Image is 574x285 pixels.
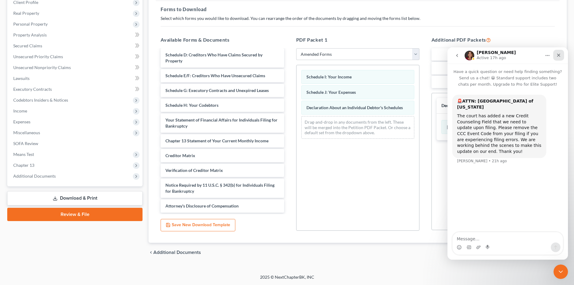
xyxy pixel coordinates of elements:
span: Attorney's Disclosure of Compensation [165,203,239,208]
a: Executory Contracts [8,84,143,95]
span: Schedule G: Executory Contracts and Unexpired Leases [165,88,269,93]
a: Unsecured Priority Claims [8,51,143,62]
a: Review & File [7,208,143,221]
a: Secured Claims [8,40,143,51]
a: SOFA Review [8,138,143,149]
a: chevron_left Additional Documents [149,250,201,255]
a: Download & Print [7,191,143,205]
span: Codebtors Insiders & Notices [13,97,68,103]
span: Real Property [13,11,39,16]
span: Secured Claims [13,43,42,48]
button: Add Creditor Matrix Text File [431,62,555,74]
span: Schedule I: Your Income [306,74,352,79]
span: Additional Documents [153,250,201,255]
a: Property Analysis [8,30,143,40]
h5: Additional PDF Packets [431,36,555,43]
span: Expenses [13,119,30,124]
iframe: Intercom live chat [554,264,568,279]
div: Drag-and-drop in any documents from the left. These will be merged into the Petition PDF Packet. ... [301,116,414,139]
span: Property Analysis [13,32,47,37]
button: Add Additional PDF Packets [431,76,555,88]
span: Schedule D: Creditors Who Have Claims Secured by Property [165,52,262,63]
i: chevron_left [149,250,153,255]
span: Notice Required by 11 U.S.C. § 342(b) for Individuals Filing for Bankruptcy [165,182,274,194]
a: Lawsuits [8,73,143,84]
span: Verification of Creditor Matrix [165,168,223,173]
span: Lawsuits [13,76,30,81]
span: Schedule E/F: Creditors Who Have Unsecured Claims [165,73,265,78]
span: Miscellaneous [13,130,40,135]
h5: Available Forms & Documents [161,36,284,43]
span: Means Test [13,152,34,157]
span: Schedule J: Your Expenses [306,90,356,95]
h5: PDF Packet 1 [296,36,419,43]
span: Unsecured Nonpriority Claims [13,65,71,70]
p: Select which forms you would like to download. You can rearrange the order of the documents by dr... [161,15,555,21]
span: Unsecured Priority Claims [13,54,63,59]
span: Creditor Matrix [165,153,195,158]
span: Income [13,108,27,113]
span: Personal Property [13,21,48,27]
button: Add SSN Form (121) [431,48,555,61]
button: Save New Download Template [161,219,235,232]
span: Schedule H: Your Codebtors [165,103,218,108]
span: Your Statement of Financial Affairs for Individuals Filing for Bankruptcy [165,117,278,128]
span: Additional Documents [13,173,56,179]
iframe: Intercom live chat [447,47,568,260]
span: Chapter 13 Statement of Your Current Monthly Income [165,138,268,143]
a: Unsecured Nonpriority Claims [8,62,143,73]
span: Executory Contracts [13,87,52,92]
div: 2025 © NextChapterBK, INC [115,274,459,285]
span: SOFA Review [13,141,38,146]
div: Declaration Re: Electronic Filing [441,103,502,109]
span: Chapter 13 [13,163,34,168]
h5: Forms to Download [161,6,555,13]
span: Declaration About an Individual Debtor's Schedules [306,105,403,110]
